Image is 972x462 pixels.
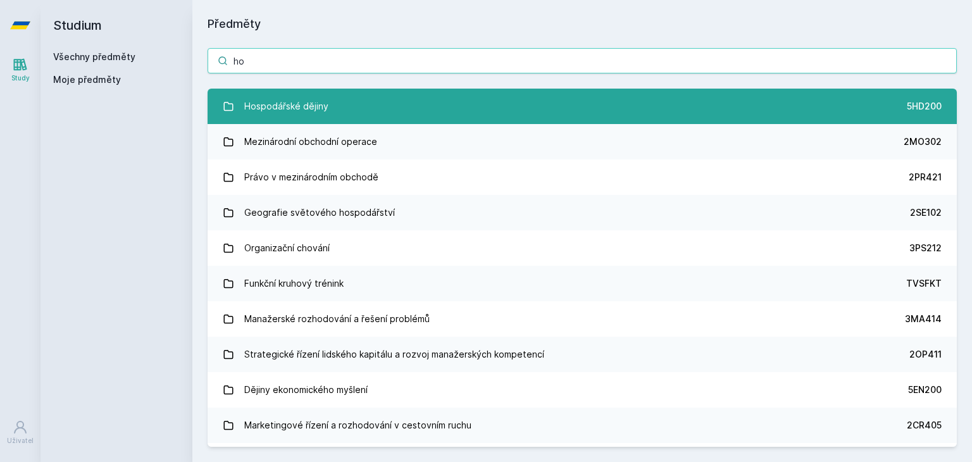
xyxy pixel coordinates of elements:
[244,413,471,438] div: Marketingové řízení a rozhodování v cestovním ruchu
[208,124,957,159] a: Mezinárodní obchodní operace 2MO302
[907,100,942,113] div: 5HD200
[244,306,430,332] div: Manažerské rozhodování a řešení problémů
[208,408,957,443] a: Marketingové řízení a rozhodování v cestovním ruchu 2CR405
[208,48,957,73] input: Název nebo ident předmětu…
[53,73,121,86] span: Moje předměty
[906,277,942,290] div: TVSFKT
[909,171,942,184] div: 2PR421
[909,242,942,254] div: 3PS212
[208,266,957,301] a: Funkční kruhový trénink TVSFKT
[244,235,330,261] div: Organizační chování
[909,348,942,361] div: 2OP411
[208,337,957,372] a: Strategické řízení lidského kapitálu a rozvoj manažerských kompetencí 2OP411
[907,419,942,432] div: 2CR405
[208,195,957,230] a: Geografie světového hospodářství 2SE102
[3,51,38,89] a: Study
[910,206,942,219] div: 2SE102
[208,89,957,124] a: Hospodářské dějiny 5HD200
[208,15,957,33] h1: Předměty
[244,342,544,367] div: Strategické řízení lidského kapitálu a rozvoj manažerských kompetencí
[244,94,328,119] div: Hospodářské dějiny
[244,377,368,403] div: Dějiny ekonomického myšlení
[208,372,957,408] a: Dějiny ekonomického myšlení 5EN200
[905,313,942,325] div: 3MA414
[208,301,957,337] a: Manažerské rozhodování a řešení problémů 3MA414
[908,384,942,396] div: 5EN200
[208,230,957,266] a: Organizační chování 3PS212
[244,271,344,296] div: Funkční kruhový trénink
[244,129,377,154] div: Mezinárodní obchodní operace
[3,413,38,452] a: Uživatel
[244,200,395,225] div: Geografie světového hospodářství
[53,51,135,62] a: Všechny předměty
[11,73,30,83] div: Study
[208,159,957,195] a: Právo v mezinárodním obchodě 2PR421
[7,436,34,446] div: Uživatel
[904,135,942,148] div: 2MO302
[244,165,378,190] div: Právo v mezinárodním obchodě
